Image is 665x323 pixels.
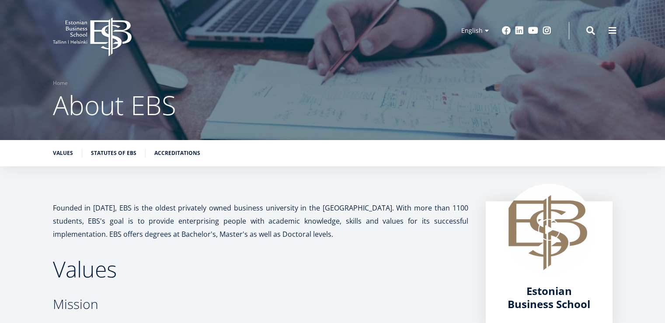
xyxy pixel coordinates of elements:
[53,298,468,311] h3: Mission
[53,201,468,241] p: Founded in [DATE], EBS is the oldest privately owned business university in the [GEOGRAPHIC_DATA]...
[503,284,595,311] a: Estonian Business School
[53,79,68,88] a: Home
[53,87,176,123] span: About EBS
[154,149,200,158] a: Accreditations
[53,149,73,158] a: Values
[508,284,590,311] span: Estonian Business School
[515,26,524,35] a: Linkedin
[91,149,136,158] a: Statutes of EBS
[502,26,511,35] a: Facebook
[528,26,538,35] a: Youtube
[53,258,468,280] h2: Values
[543,26,551,35] a: Instagram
